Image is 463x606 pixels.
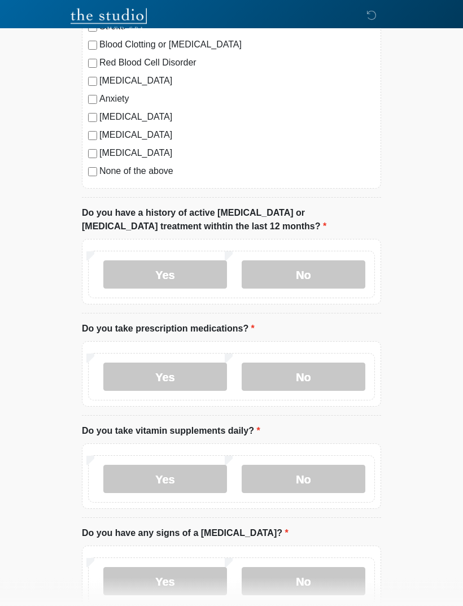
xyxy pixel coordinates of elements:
[88,132,97,141] input: [MEDICAL_DATA]
[88,150,97,159] input: [MEDICAL_DATA]
[82,322,255,336] label: Do you take prescription medications?
[99,75,375,88] label: [MEDICAL_DATA]
[82,527,289,540] label: Do you have any signs of a [MEDICAL_DATA]?
[103,261,227,289] label: Yes
[88,41,97,50] input: Blood Clotting or [MEDICAL_DATA]
[99,147,375,160] label: [MEDICAL_DATA]
[103,363,227,391] label: Yes
[99,56,375,70] label: Red Blood Cell Disorder
[242,261,365,289] label: No
[82,425,260,438] label: Do you take vitamin supplements daily?
[103,568,227,596] label: Yes
[242,465,365,494] label: No
[99,38,375,52] label: Blood Clotting or [MEDICAL_DATA]
[242,568,365,596] label: No
[242,363,365,391] label: No
[88,77,97,86] input: [MEDICAL_DATA]
[99,165,375,178] label: None of the above
[99,93,375,106] label: Anxiety
[82,207,381,234] label: Do you have a history of active [MEDICAL_DATA] or [MEDICAL_DATA] treatment withtin the last 12 mo...
[99,129,375,142] label: [MEDICAL_DATA]
[103,465,227,494] label: Yes
[88,59,97,68] input: Red Blood Cell Disorder
[71,8,147,31] img: The Studio Med Spa Logo
[88,114,97,123] input: [MEDICAL_DATA]
[99,111,375,124] label: [MEDICAL_DATA]
[88,168,97,177] input: None of the above
[88,95,97,104] input: Anxiety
